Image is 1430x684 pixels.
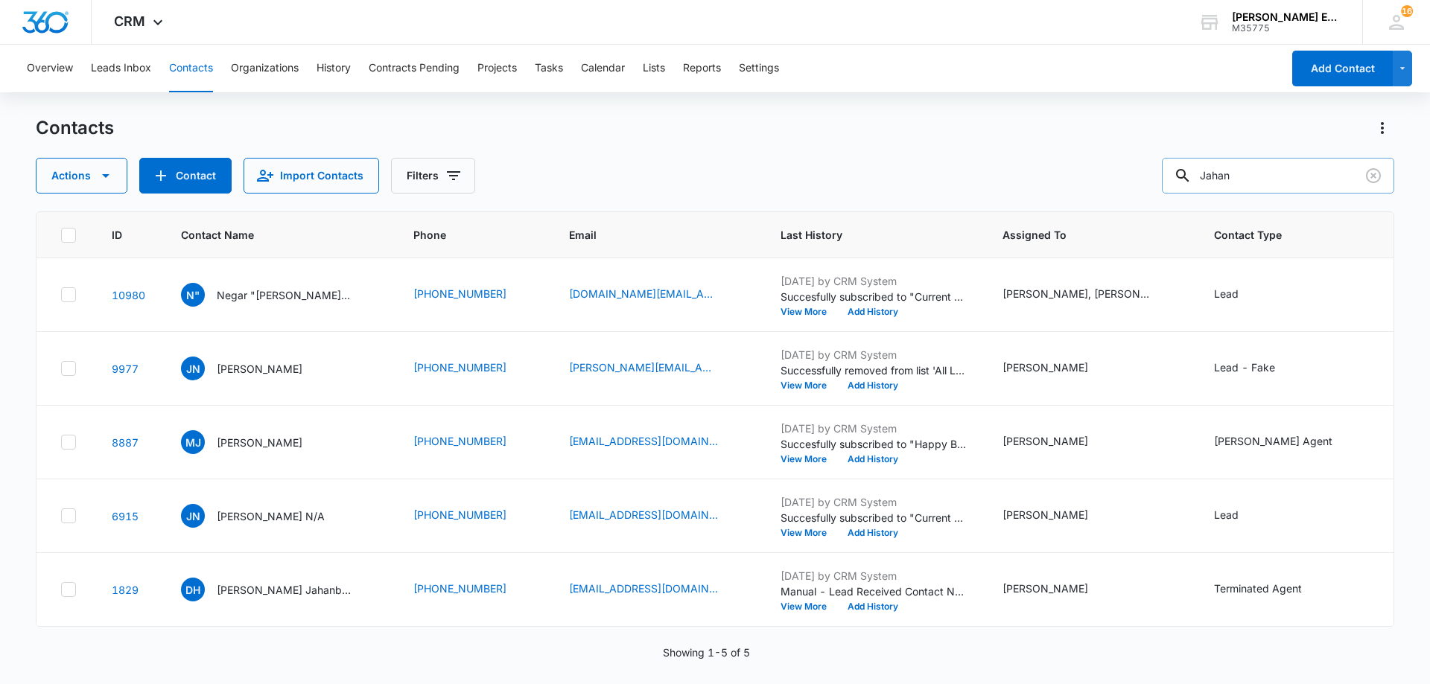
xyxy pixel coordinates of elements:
div: Terminated Agent [1214,581,1302,596]
p: Manual - Lead Received Contact Name: [PERSON_NAME] [PERSON_NAME] Phone: [PHONE_NUMBER] Email: [EM... [781,584,967,599]
span: JN [181,504,205,528]
div: Contact Type - Lead - Fake - Select to Edit Field [1214,359,1302,377]
button: View More [781,307,837,316]
div: Contact Name - Jahanu Nashez - Select to Edit Field [181,357,329,380]
button: Contacts [169,45,213,92]
button: Add History [837,307,909,316]
div: Contact Name - Mina Jahangiri - Select to Edit Field [181,430,329,454]
button: View More [781,528,837,537]
button: Add Contact [139,158,232,194]
button: Organizations [231,45,299,92]
div: [PERSON_NAME] [1002,359,1088,375]
div: Contact Type - Lead - Select to Edit Field [1214,507,1265,525]
div: Email - jahangirijoon@gmail.com - Select to Edit Field [569,433,745,451]
a: [EMAIL_ADDRESS][DOMAIN_NAME] [569,507,718,522]
div: [PERSON_NAME] Agent [1214,433,1332,449]
p: [DATE] by CRM System [781,347,967,362]
div: Contact Type - Terminated Agent - Select to Edit Field [1214,581,1329,598]
div: Contact Type - Lead - Select to Edit Field [1214,286,1265,304]
div: Lead [1214,507,1239,522]
div: Assigned To - Alysha Aratari - Select to Edit Field [1002,507,1115,525]
div: Lead - Fake [1214,359,1275,375]
div: [PERSON_NAME] [1002,581,1088,596]
p: [PERSON_NAME] N/A [217,508,325,524]
button: View More [781,455,837,464]
p: Successfully removed from list 'All Leads'. [781,362,967,378]
div: Assigned To - Jeff Green - Select to Edit Field [1002,433,1115,451]
div: Phone - (775) 300-8996 - Select to Edit Field [413,286,533,304]
h1: Contacts [36,117,114,139]
div: Email - jahan_nam@yahoo.com - Select to Edit Field [569,507,745,525]
span: JN [181,357,205,380]
p: [DATE] by CRM System [781,273,967,289]
div: Phone - (457) 687-3475 - Select to Edit Field [413,359,533,377]
a: [EMAIL_ADDRESS][DOMAIN_NAME] [569,433,718,449]
span: Phone [413,227,512,243]
div: [PERSON_NAME] [1002,507,1088,522]
div: [PERSON_NAME] [1002,433,1088,449]
div: Email - josh.rickard@swimlane.com - Select to Edit Field [569,359,745,377]
button: History [317,45,351,92]
p: Succesfully subscribed to "Happy Birthday Email List". [781,436,967,452]
div: Phone - (310) 507-5315 - Select to Edit Field [413,581,533,598]
a: [PHONE_NUMBER] [413,359,506,375]
span: N" [181,283,205,307]
p: [DATE] by CRM System [781,568,967,584]
button: Overview [27,45,73,92]
span: MJ [181,430,205,454]
button: Clear [1361,164,1385,188]
button: Contracts Pending [369,45,460,92]
div: Phone - +1 (949) 478-4008 - Select to Edit Field [413,507,533,525]
span: Assigned To [1002,227,1157,243]
a: Navigate to contact details page for Jahanu Nashez [112,362,139,375]
div: account id [1232,23,1341,33]
a: [PHONE_NUMBER] [413,286,506,301]
p: Showing 1-5 of 5 [663,645,750,660]
p: [PERSON_NAME] Jahanbaksh [217,582,351,598]
button: Reports [683,45,721,92]
span: 16 [1401,5,1413,17]
a: Navigate to contact details page for Negar "Nikki" Jahandizi [112,289,145,301]
button: View More [781,381,837,390]
input: Search Contacts [1162,158,1394,194]
span: Contact Name [181,227,356,243]
p: [DATE] by CRM System [781,421,967,436]
div: Contact Name - Negar "Nikki" Jahandizi - Select to Edit Field [181,283,378,307]
a: [PHONE_NUMBER] [413,433,506,449]
div: Email - Negar.realtor@gmail.com - Select to Edit Field [569,286,745,304]
button: Add History [837,381,909,390]
p: [PERSON_NAME] [217,435,302,450]
button: View More [781,602,837,611]
a: [EMAIL_ADDRESS][DOMAIN_NAME] [569,581,718,596]
div: Lead [1214,286,1239,301]
button: Leads Inbox [91,45,151,92]
a: Navigate to contact details page for David H. Jahanbaksh [112,584,139,596]
div: Assigned To - Michelle Beeson - Select to Edit Field [1002,581,1115,598]
span: ID [112,227,124,243]
button: Projects [477,45,517,92]
span: DH [181,578,205,601]
div: Phone - (916) 879-2969 - Select to Edit Field [413,433,533,451]
p: Succesfully subscribed to "Current Leads List ([GEOGRAPHIC_DATA])". [781,289,967,304]
span: CRM [114,13,145,29]
div: Contact Name - David H. Jahanbaksh - Select to Edit Field [181,578,378,601]
button: Filters [391,158,475,194]
div: notifications count [1401,5,1413,17]
p: [DATE] by CRM System [781,494,967,510]
div: Email - djahanbaksh@yahoo.com - Select to Edit Field [569,581,745,598]
div: Contact Type - Allison James Agent - Select to Edit Field [1214,433,1359,451]
button: Add History [837,528,909,537]
a: [DOMAIN_NAME][EMAIL_ADDRESS][DOMAIN_NAME] [569,286,718,301]
p: [PERSON_NAME] [217,361,302,377]
button: Settings [739,45,779,92]
button: Import Contacts [244,158,379,194]
p: Succesfully subscribed to "Current Leads List". [781,510,967,525]
button: Add History [837,602,909,611]
a: Navigate to contact details page for Mina Jahangiri [112,436,139,449]
button: Add History [837,455,909,464]
button: Actions [1370,116,1394,140]
span: Contact Type [1214,227,1338,243]
div: Assigned To - Alysha Aratari, Ron Ventura - Select to Edit Field [1002,286,1178,304]
a: [PHONE_NUMBER] [413,507,506,522]
button: Actions [36,158,127,194]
